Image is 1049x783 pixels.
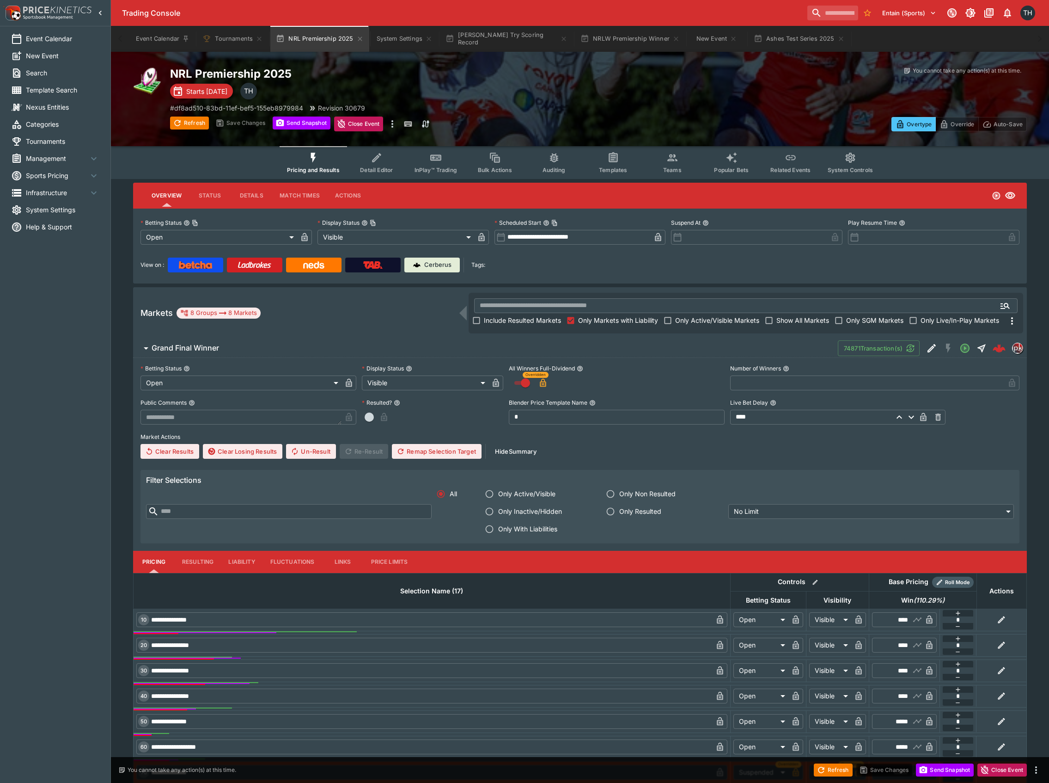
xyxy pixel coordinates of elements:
[23,6,91,13] img: PriceKinetics
[240,83,257,99] div: Todd Henderson
[26,119,99,129] span: Categories
[992,191,1001,200] svg: Open
[733,689,788,703] div: Open
[189,400,195,406] button: Public Comments
[733,638,788,653] div: Open
[334,117,384,131] button: Close Event
[23,15,73,19] img: Sportsbook Management
[828,166,873,173] span: System Controls
[776,315,829,325] span: Show All Markets
[846,315,903,325] span: Only SGM Markets
[498,524,557,534] span: Only With Liabilities
[133,67,163,96] img: rugby_league.png
[450,489,457,499] span: All
[26,222,99,232] span: Help & Support
[280,146,880,179] div: Event type filters
[140,444,199,459] button: Clear Results
[140,230,297,245] div: Open
[26,68,99,78] span: Search
[144,185,189,207] button: Overview
[26,102,99,112] span: Nexus Entities
[941,579,974,586] span: Roll Mode
[263,551,322,573] button: Fluctuations
[814,764,853,777] button: Refresh
[404,258,460,272] a: Cerberus
[730,364,781,372] p: Number of Winners
[133,339,838,358] button: Grand Final Winner
[139,718,149,725] span: 50
[770,166,811,173] span: Related Events
[26,205,99,215] span: System Settings
[170,117,209,129] button: Refresh
[318,103,365,113] p: Revision 30679
[3,4,21,22] img: PriceKinetics Logo
[962,5,979,21] button: Toggle light/dark mode
[139,744,149,750] span: 60
[471,258,485,272] label: Tags:
[192,220,198,226] button: Copy To Clipboard
[317,219,360,227] p: Display Status
[238,261,271,269] img: Ladbrokes
[891,117,936,131] button: Overtype
[813,595,861,606] span: Visibility
[340,444,388,459] span: Re-Result
[140,399,187,407] p: Public Comments
[940,340,957,357] button: SGM Disabled
[923,340,940,357] button: Edit Detail
[675,315,759,325] span: Only Active/Visible Markets
[364,551,415,573] button: Price Limits
[317,230,474,245] div: Visible
[413,261,421,269] img: Cerberus
[140,219,182,227] p: Betting Status
[619,489,676,499] span: Only Non Resulted
[122,8,804,18] div: Trading Console
[489,444,542,459] button: HideSummary
[186,86,227,96] p: Starts [DATE]
[498,506,562,516] span: Only Inactive/Hidden
[999,5,1016,21] button: Notifications
[140,430,1019,444] label: Market Actions
[139,667,149,674] span: 30
[303,261,324,269] img: Neds
[1020,6,1035,20] div: Todd Henderson
[951,119,974,129] p: Override
[838,340,920,356] button: 74871Transaction(s)
[133,551,175,573] button: Pricing
[484,315,561,325] span: Include Resulted Markets
[733,663,788,678] div: Open
[394,400,400,406] button: Resulted?
[809,663,851,678] div: Visible
[733,740,788,754] div: Open
[748,26,850,52] button: Ashes Test Series 2025
[994,119,1023,129] p: Auto-Save
[26,34,99,43] span: Event Calendar
[575,26,685,52] button: NRLW Premiership Winner
[543,220,549,226] button: Scheduled StartCopy To Clipboard
[273,117,330,129] button: Send Snapshot
[26,171,88,180] span: Sports Pricing
[130,26,195,52] button: Event Calendar
[170,103,303,113] p: Copy To Clipboard
[976,573,1026,609] th: Actions
[287,166,340,173] span: Pricing and Results
[733,612,788,627] div: Open
[1018,3,1038,23] button: Todd Henderson
[959,343,970,354] svg: Open
[424,260,451,270] p: Cerberus
[128,766,236,774] p: You cannot take any action(s) at this time.
[26,154,88,163] span: Management
[907,119,932,129] p: Overtype
[981,5,997,21] button: Documentation
[877,6,942,20] button: Select Tenant
[327,185,369,207] button: Actions
[361,220,368,226] button: Display StatusCopy To Clipboard
[525,372,546,378] span: Overridden
[899,220,905,226] button: Play Resume Time
[543,166,565,173] span: Auditing
[809,612,851,627] div: Visible
[440,26,573,52] button: [PERSON_NAME] Try Scoring Record
[140,258,164,272] label: View on :
[916,764,974,777] button: Send Snapshot
[730,399,768,407] p: Live Bet Delay
[146,475,1014,485] h6: Filter Selections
